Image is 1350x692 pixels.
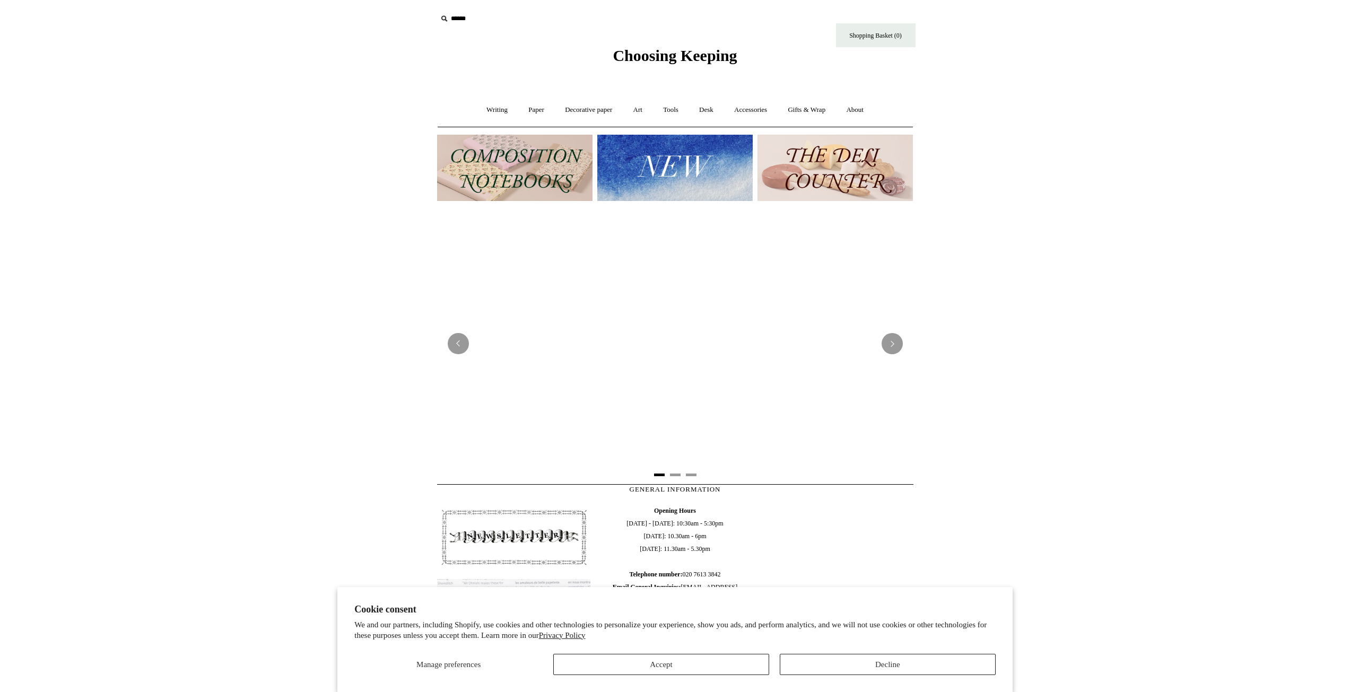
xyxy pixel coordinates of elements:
[598,504,752,606] span: [DATE] - [DATE]: 10:30am - 5:30pm [DATE]: 10.30am - 6pm [DATE]: 11.30am - 5.30pm 020 7613 3842
[780,654,996,675] button: Decline
[654,96,688,124] a: Tools
[539,631,586,640] a: Privacy Policy
[613,583,737,603] span: [EMAIL_ADDRESS][DOMAIN_NAME]
[613,583,681,591] b: Email General Inquiries:
[613,47,737,64] span: Choosing Keeping
[437,504,591,570] img: pf-4db91bb9--1305-Newsletter-Button_1200x.jpg
[836,23,916,47] a: Shopping Basket (0)
[630,571,683,578] b: Telephone number
[613,55,737,63] a: Choosing Keeping
[654,507,696,514] b: Opening Hours
[686,474,696,476] button: Page 3
[759,504,913,663] iframe: google_map
[448,333,469,354] button: Previous
[437,579,591,645] img: pf-635a2b01-aa89-4342-bbcd-4371b60f588c--In-the-press-Button_1200x.jpg
[354,654,543,675] button: Manage preferences
[416,660,481,669] span: Manage preferences
[757,135,913,201] img: The Deli Counter
[553,654,769,675] button: Accept
[437,135,593,201] img: 202302 Composition ledgers.jpg__PID:69722ee6-fa44-49dd-a067-31375e5d54ec
[630,485,721,493] span: GENERAL INFORMATION
[690,96,723,124] a: Desk
[354,620,996,641] p: We and our partners, including Shopify, use cookies and other technologies to personalize your ex...
[477,96,517,124] a: Writing
[437,211,913,476] img: USA PSA .jpg__PID:33428022-6587-48b7-8b57-d7eefc91f15a
[654,474,665,476] button: Page 1
[519,96,554,124] a: Paper
[354,604,996,615] h2: Cookie consent
[778,96,835,124] a: Gifts & Wrap
[555,96,622,124] a: Decorative paper
[725,96,777,124] a: Accessories
[882,333,903,354] button: Next
[670,474,681,476] button: Page 2
[837,96,873,124] a: About
[597,135,753,201] img: New.jpg__PID:f73bdf93-380a-4a35-bcfe-7823039498e1
[624,96,652,124] a: Art
[680,571,682,578] b: :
